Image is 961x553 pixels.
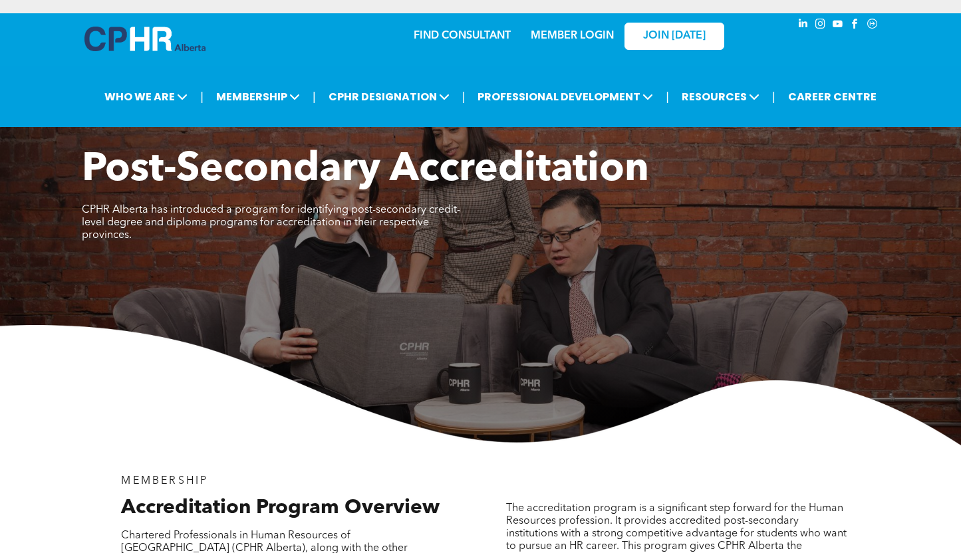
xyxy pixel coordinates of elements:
[666,83,669,110] li: |
[678,84,763,109] span: RESOURCES
[643,30,706,43] span: JOIN [DATE]
[212,84,304,109] span: MEMBERSHIP
[865,17,880,35] a: Social network
[531,31,614,41] a: MEMBER LOGIN
[624,23,724,50] a: JOIN [DATE]
[200,83,204,110] li: |
[772,83,775,110] li: |
[100,84,192,109] span: WHO WE ARE
[121,476,208,487] span: MEMBERSHIP
[121,498,440,518] span: Accreditation Program Overview
[84,27,206,51] img: A blue and white logo for cp alberta
[796,17,811,35] a: linkedin
[784,84,881,109] a: CAREER CENTRE
[462,83,466,110] li: |
[82,150,649,190] span: Post-Secondary Accreditation
[848,17,863,35] a: facebook
[325,84,454,109] span: CPHR DESIGNATION
[831,17,845,35] a: youtube
[313,83,316,110] li: |
[414,31,511,41] a: FIND CONSULTANT
[813,17,828,35] a: instagram
[82,205,460,241] span: CPHR Alberta has introduced a program for identifying post-secondary credit-level degree and dipl...
[474,84,657,109] span: PROFESSIONAL DEVELOPMENT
